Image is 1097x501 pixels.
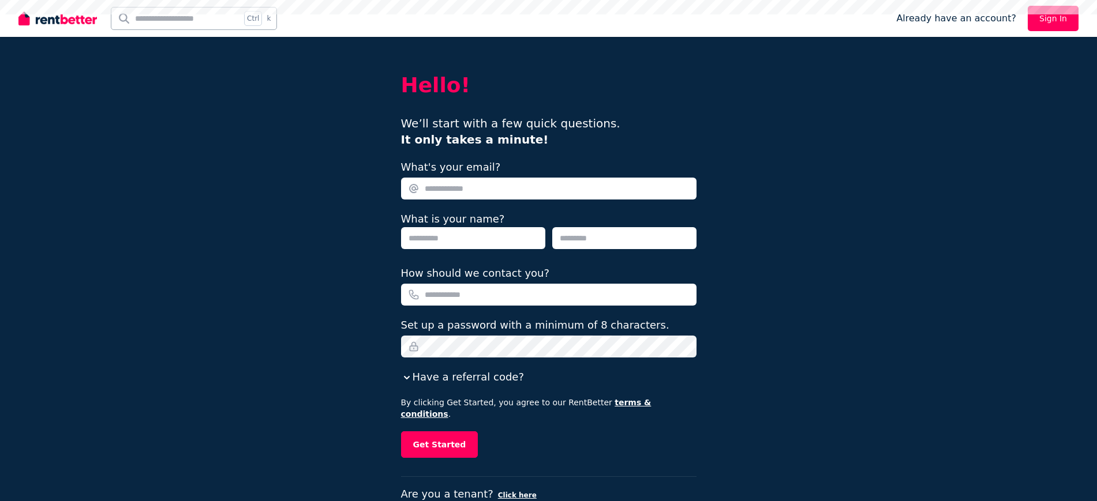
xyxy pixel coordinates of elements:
span: Already have an account? [896,12,1016,25]
button: Have a referral code? [401,369,524,385]
label: What's your email? [401,159,501,175]
a: Sign In [1028,6,1079,31]
button: Click here [498,491,537,500]
p: By clicking Get Started, you agree to our RentBetter . [401,397,697,420]
span: k [267,14,271,23]
b: It only takes a minute! [401,133,549,146]
label: Set up a password with a minimum of 8 characters. [401,317,669,333]
h2: Hello! [401,74,697,97]
button: Get Started [401,431,478,458]
span: Ctrl [244,11,262,26]
label: What is your name? [401,213,505,225]
label: How should we contact you? [401,265,550,281]
span: We’ll start with a few quick questions. [401,116,620,146]
img: RentBetter [18,10,97,27]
